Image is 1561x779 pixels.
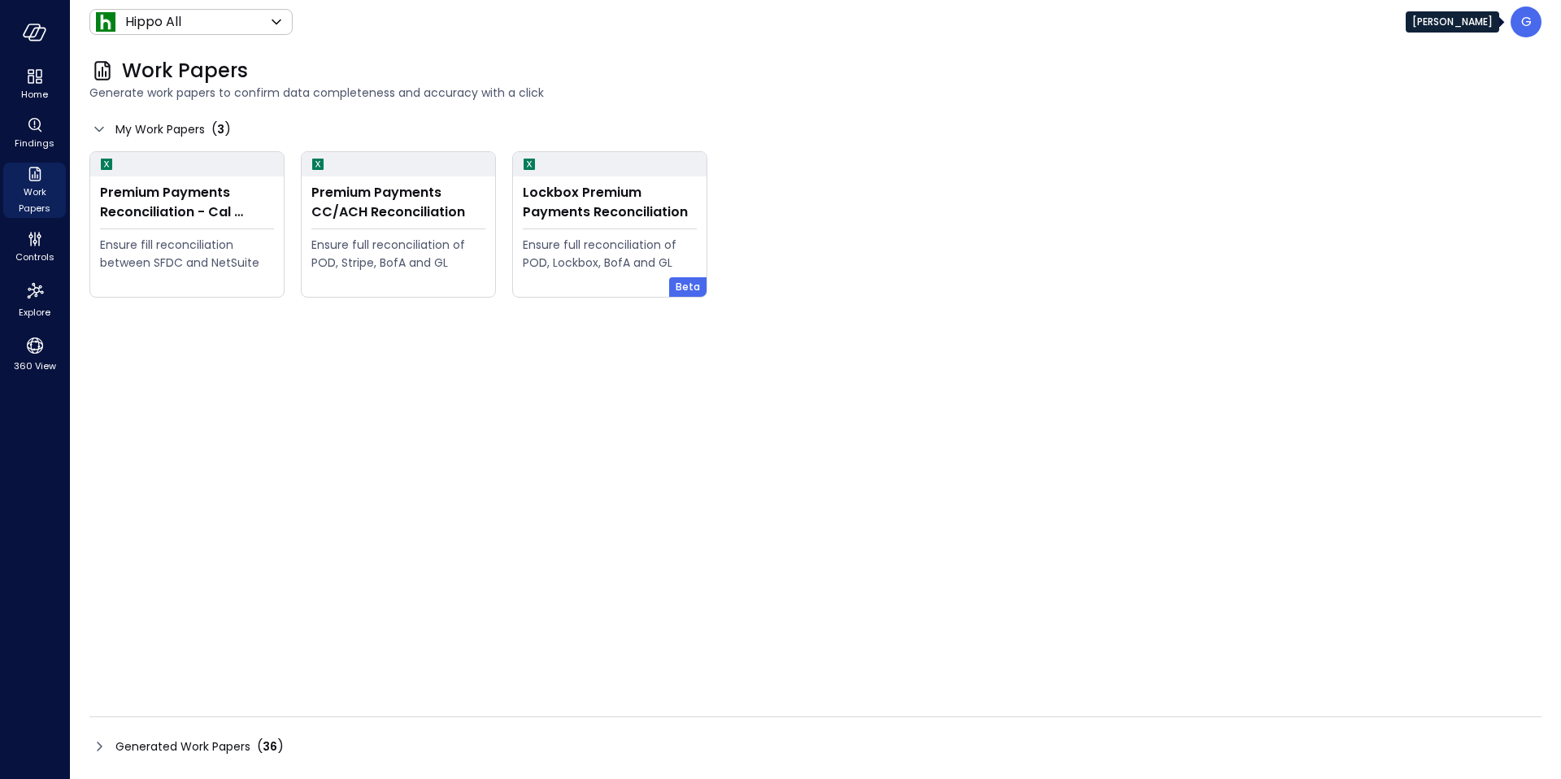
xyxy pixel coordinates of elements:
[311,183,485,222] div: Premium Payments CC/ACH Reconciliation
[115,738,250,755] span: Generated Work Papers
[122,58,248,84] span: Work Papers
[1511,7,1541,37] div: Guy Zilberberg
[125,12,181,32] p: Hippo All
[1521,12,1532,32] p: G
[676,279,700,295] span: Beta
[3,163,66,218] div: Work Papers
[1406,11,1499,33] div: [PERSON_NAME]
[3,332,66,376] div: 360 View
[263,738,277,755] span: 36
[15,135,54,151] span: Findings
[3,228,66,267] div: Controls
[19,304,50,320] span: Explore
[14,358,56,374] span: 360 View
[3,276,66,322] div: Explore
[3,65,66,104] div: Home
[257,737,284,756] div: ( )
[100,183,274,222] div: Premium Payments Reconciliation - Cal Atlantic
[10,184,59,216] span: Work Papers
[523,183,697,222] div: Lockbox Premium Payments Reconciliation
[311,236,485,272] div: Ensure full reconciliation of POD, Stripe, BofA and GL
[21,86,48,102] span: Home
[15,249,54,265] span: Controls
[523,236,697,272] div: Ensure full reconciliation of POD, Lockbox, BofA and GL
[96,12,115,32] img: Icon
[3,114,66,153] div: Findings
[217,121,224,137] span: 3
[100,236,274,272] div: Ensure fill reconciliation between SFDC and NetSuite
[211,120,231,139] div: ( )
[115,120,205,138] span: My Work Papers
[89,84,1541,102] span: Generate work papers to confirm data completeness and accuracy with a click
